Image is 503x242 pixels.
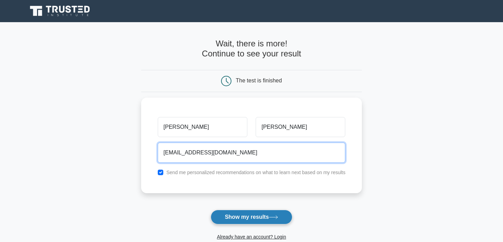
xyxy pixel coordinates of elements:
button: Show my results [211,210,292,224]
h4: Wait, there is more! Continue to see your result [141,39,362,59]
label: Send me personalized recommendations on what to learn next based on my results [166,170,346,175]
a: Already have an account? Login [217,234,286,240]
input: Email [158,143,346,163]
div: The test is finished [236,78,282,83]
input: First name [158,117,247,137]
input: Last name [256,117,345,137]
